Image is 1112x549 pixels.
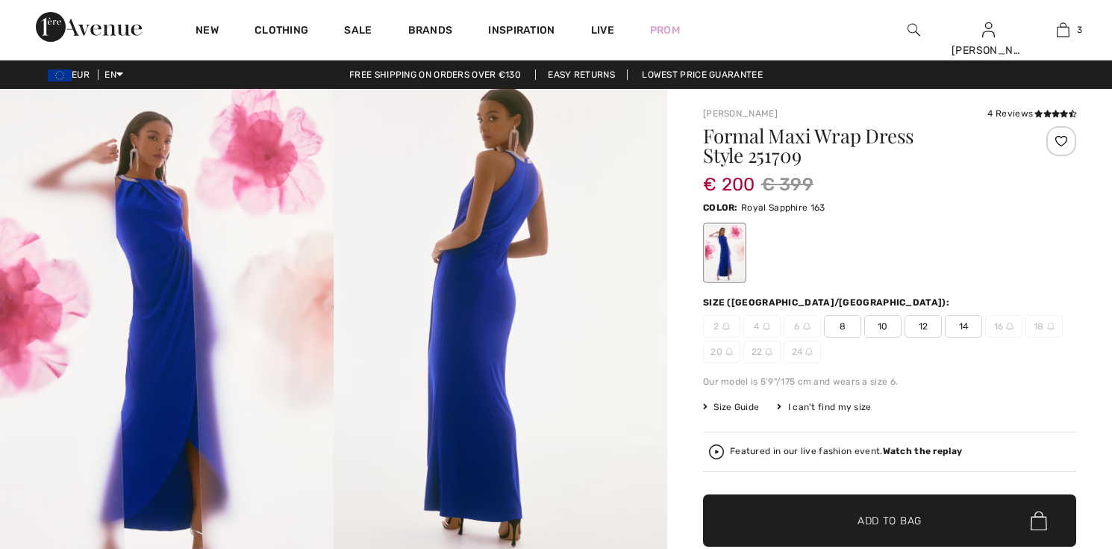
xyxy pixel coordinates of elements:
img: 1ère Avenue [36,12,142,42]
a: Live [591,22,614,38]
img: ring-m.svg [725,348,733,356]
span: 12 [905,315,942,338]
a: Easy Returns [535,69,628,80]
a: Clothing [254,24,308,40]
div: Size ([GEOGRAPHIC_DATA]/[GEOGRAPHIC_DATA]): [703,296,952,309]
a: 3 [1026,21,1099,39]
img: ring-m.svg [805,348,813,356]
a: [PERSON_NAME] [703,108,778,119]
img: ring-m.svg [722,323,730,330]
img: Euro [48,69,72,81]
h1: Formal Maxi Wrap Dress Style 251709 [703,126,1014,165]
span: 6 [784,315,821,338]
img: ring-m.svg [1006,323,1013,330]
a: Sale [344,24,372,40]
img: My Bag [1057,21,1069,39]
div: [PERSON_NAME] [952,43,1025,58]
a: New [196,24,219,40]
span: € 200 [703,159,755,195]
span: Size Guide [703,400,759,414]
span: 3 [1077,23,1082,37]
div: I can't find my size [777,400,871,414]
a: Lowest Price Guarantee [630,69,775,80]
img: search the website [908,21,920,39]
a: Prom [650,22,680,38]
span: 2 [703,315,740,338]
img: My Info [982,21,995,39]
span: EUR [48,69,96,80]
img: ring-m.svg [1047,323,1055,330]
span: 22 [743,341,781,363]
div: 4 Reviews [987,107,1076,120]
span: 24 [784,341,821,363]
button: Add to Bag [703,494,1076,547]
span: 4 [743,315,781,338]
span: Inspiration [488,24,555,40]
span: € 399 [761,171,814,198]
span: Add to Bag [858,513,922,529]
div: Our model is 5'9"/175 cm and wears a size 6. [703,375,1076,388]
a: Free shipping on orders over €130 [337,69,533,80]
img: Watch the replay [709,444,724,459]
img: ring-m.svg [765,348,772,356]
span: 20 [703,341,740,363]
img: Bag.svg [1031,511,1047,530]
a: Sign In [982,22,995,37]
span: 10 [864,315,902,338]
img: ring-m.svg [803,323,810,330]
img: ring-m.svg [763,323,770,330]
strong: Watch the replay [883,446,963,456]
span: 16 [985,315,1022,338]
span: 14 [945,315,982,338]
span: Color: [703,202,738,213]
div: Royal Sapphire 163 [705,225,744,281]
div: Featured in our live fashion event. [730,447,962,456]
span: EN [104,69,123,80]
a: Brands [408,24,453,40]
span: 18 [1025,315,1063,338]
span: 8 [824,315,861,338]
span: Royal Sapphire 163 [741,202,825,213]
